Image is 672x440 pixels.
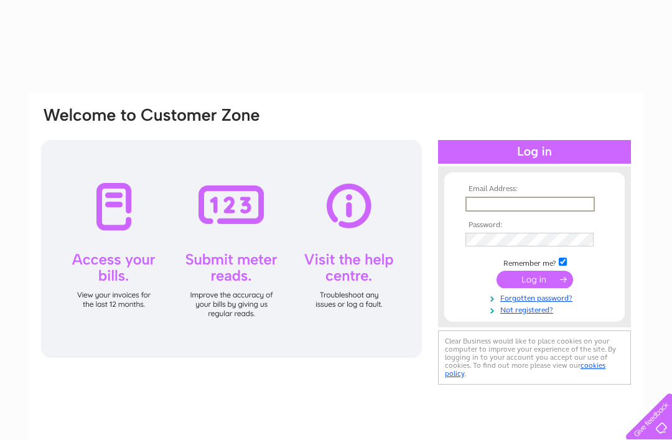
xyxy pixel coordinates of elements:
[497,271,573,288] input: Submit
[462,221,607,230] th: Password:
[445,361,605,378] a: cookies policy
[462,256,607,268] td: Remember me?
[462,185,607,194] th: Email Address:
[465,291,607,303] a: Forgotten password?
[438,330,631,385] div: Clear Business would like to place cookies on your computer to improve your experience of the sit...
[465,303,607,315] a: Not registered?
